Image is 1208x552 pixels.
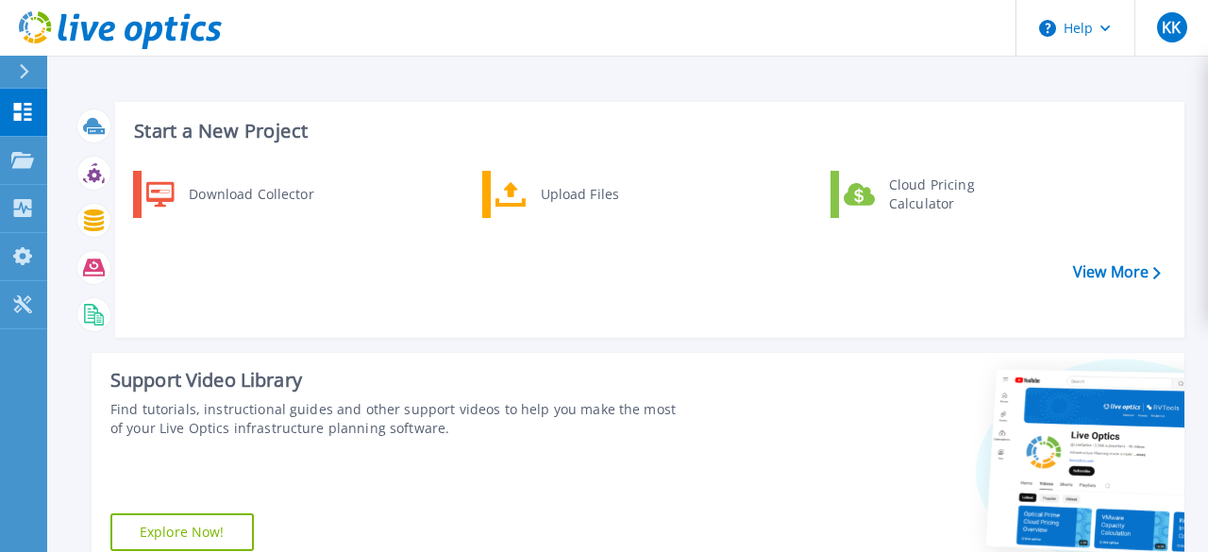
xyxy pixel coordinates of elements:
[134,121,1160,142] h3: Start a New Project
[830,171,1024,218] a: Cloud Pricing Calculator
[133,171,327,218] a: Download Collector
[482,171,676,218] a: Upload Files
[1073,263,1161,281] a: View More
[110,513,254,551] a: Explore Now!
[1162,20,1181,35] span: KK
[179,176,322,213] div: Download Collector
[110,368,679,393] div: Support Video Library
[531,176,671,213] div: Upload Files
[880,176,1019,213] div: Cloud Pricing Calculator
[110,400,679,438] div: Find tutorials, instructional guides and other support videos to help you make the most of your L...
